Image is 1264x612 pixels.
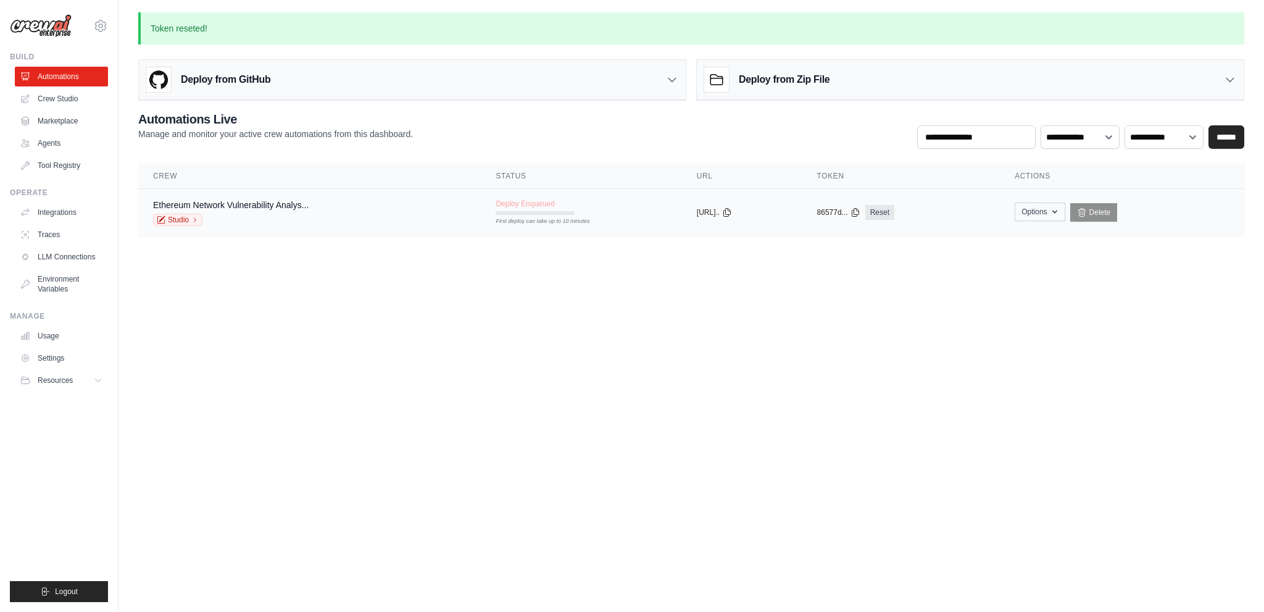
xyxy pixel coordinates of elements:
[15,89,108,109] a: Crew Studio
[15,111,108,131] a: Marketplace
[15,67,108,86] a: Automations
[15,371,108,390] button: Resources
[15,156,108,175] a: Tool Registry
[181,72,270,87] h3: Deploy from GitHub
[496,217,575,226] div: First deploy can take up to 10 minutes
[15,269,108,299] a: Environment Variables
[865,205,894,220] a: Reset
[138,164,481,189] th: Crew
[38,375,73,385] span: Resources
[146,67,171,92] img: GitHub Logo
[10,14,72,38] img: Logo
[138,128,413,140] p: Manage and monitor your active crew automations from this dashboard.
[802,164,1000,189] th: Token
[15,133,108,153] a: Agents
[496,199,554,209] span: Deploy Enqueued
[15,326,108,346] a: Usage
[15,225,108,245] a: Traces
[138,111,413,128] h2: Automations Live
[55,587,78,597] span: Logout
[1015,203,1065,221] button: Options
[15,247,108,267] a: LLM Connections
[15,203,108,222] a: Integrations
[153,200,309,210] a: Ethereum Network Vulnerability Analys...
[481,164,681,189] th: Status
[817,207,860,217] button: 86577d...
[739,72,829,87] h3: Deploy from Zip File
[10,581,108,602] button: Logout
[138,12,1244,44] p: Token reseted!
[10,311,108,321] div: Manage
[10,188,108,198] div: Operate
[15,348,108,368] a: Settings
[682,164,802,189] th: URL
[1000,164,1244,189] th: Actions
[153,214,202,226] a: Studio
[10,52,108,62] div: Build
[1070,203,1118,222] a: Delete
